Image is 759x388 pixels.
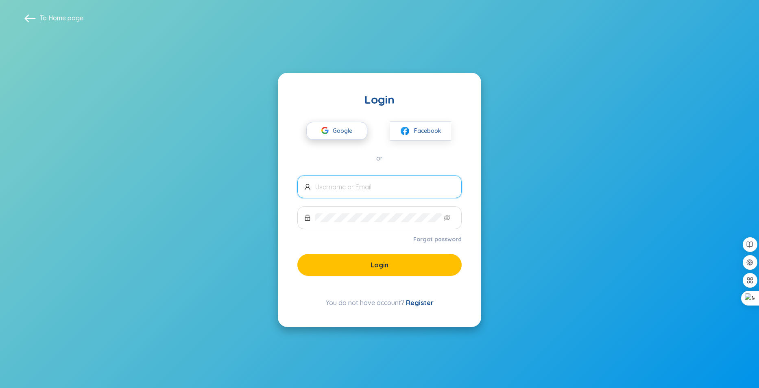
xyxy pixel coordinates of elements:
[304,184,311,190] span: user
[333,122,356,139] span: Google
[414,126,441,135] span: Facebook
[297,298,462,308] div: You do not have account?
[390,121,451,141] button: facebookFacebook
[40,13,83,22] span: To
[297,154,462,163] div: or
[444,215,450,221] span: eye-invisible
[304,215,311,221] span: lock
[315,182,455,191] input: Username or Email
[297,92,462,107] div: Login
[48,14,83,22] a: Home page
[297,254,462,276] button: Login
[413,235,462,243] a: Forgot password
[406,299,434,307] a: Register
[371,260,388,269] span: Login
[306,122,367,140] button: Google
[400,126,410,136] img: facebook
